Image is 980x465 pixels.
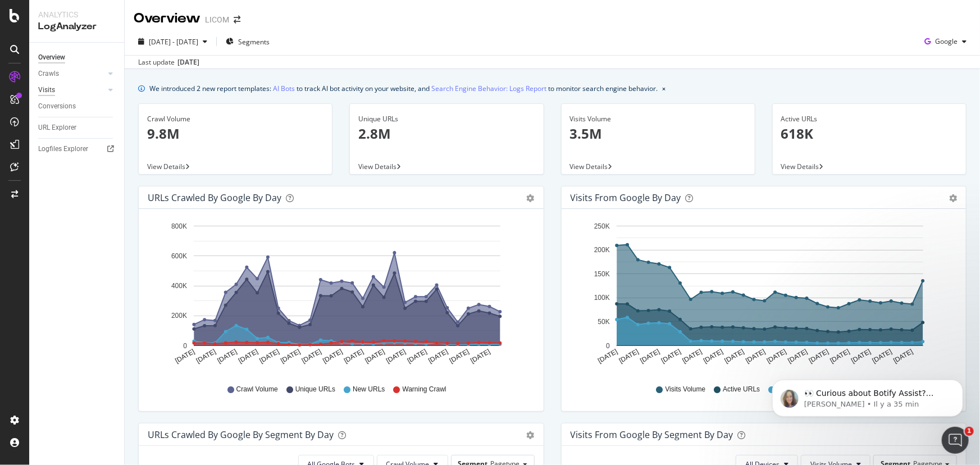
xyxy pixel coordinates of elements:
div: arrow-right-arrow-left [234,16,240,24]
span: Warning Crawl [403,385,446,394]
span: View Details [781,162,819,171]
div: Unique URLs [358,114,535,124]
text: [DATE] [385,348,407,365]
button: [DATE] - [DATE] [134,33,212,51]
button: close banner [659,80,668,97]
div: [DATE] [177,57,199,67]
text: 100K [594,294,609,302]
div: gear [527,431,535,439]
div: Visits [38,84,55,96]
text: [DATE] [427,348,449,365]
text: [DATE] [321,348,344,365]
text: 200K [594,247,609,254]
div: Analytics [38,9,115,20]
svg: A chart. [571,218,954,374]
text: [DATE] [660,348,682,365]
p: 9.8M [147,124,323,143]
text: [DATE] [406,348,429,365]
span: Crawl Volume [236,385,278,394]
text: [DATE] [237,348,259,365]
text: 0 [183,342,187,350]
span: View Details [147,162,185,171]
div: We introduced 2 new report templates: to track AI bot activity on your website, and to monitor se... [149,83,658,94]
text: 150K [594,270,609,278]
text: [DATE] [617,348,640,365]
span: 1 [965,427,974,436]
div: Overview [134,9,200,28]
span: View Details [570,162,608,171]
span: New URLs [353,385,385,394]
div: gear [527,194,535,202]
text: [DATE] [343,348,365,365]
text: [DATE] [174,348,196,365]
text: [DATE] [300,348,323,365]
div: Conversions [38,101,76,112]
text: 50K [598,318,609,326]
div: gear [949,194,957,202]
text: [DATE] [596,348,619,365]
text: 800K [171,222,187,230]
a: AI Bots [273,83,295,94]
p: 3.5M [570,124,746,143]
span: [DATE] - [DATE] [149,37,198,47]
div: Overview [38,52,65,63]
a: Overview [38,52,116,63]
div: URL Explorer [38,122,76,134]
iframe: Intercom live chat [942,427,969,454]
a: Logfiles Explorer [38,143,116,155]
text: [DATE] [258,348,281,365]
div: Last update [138,57,199,67]
span: Active URLs [723,385,760,394]
a: Search Engine Behavior: Logs Report [431,83,546,94]
div: URLs Crawled by Google by day [148,192,281,203]
text: 250K [594,222,609,230]
span: Unique URLs [295,385,335,394]
span: Visits Volume [666,385,706,394]
a: Visits [38,84,105,96]
text: 0 [606,342,610,350]
iframe: Intercom notifications message [755,356,980,435]
span: Segments [238,37,270,47]
span: Google [935,37,958,46]
div: URLs Crawled by Google By Segment By Day [148,429,334,440]
div: Active URLs [781,114,958,124]
text: [DATE] [639,348,661,365]
button: Segments [221,33,274,51]
p: 2.8M [358,124,535,143]
span: View Details [358,162,396,171]
text: [DATE] [470,348,492,365]
svg: A chart. [148,218,531,374]
div: Crawls [38,68,59,80]
div: Logfiles Explorer [38,143,88,155]
text: [DATE] [702,348,724,365]
button: Google [920,33,971,51]
div: Crawl Volume [147,114,323,124]
text: 200K [171,312,187,320]
text: [DATE] [216,348,239,365]
text: [DATE] [448,348,471,365]
text: [DATE] [681,348,703,365]
div: LogAnalyzer [38,20,115,33]
text: [DATE] [195,348,217,365]
a: URL Explorer [38,122,116,134]
text: 600K [171,252,187,260]
div: info banner [138,83,967,94]
div: LICOM [205,14,229,25]
div: Visits from Google by day [571,192,681,203]
a: Conversions [38,101,116,112]
text: [DATE] [723,348,745,365]
p: 618K [781,124,958,143]
text: 400K [171,282,187,290]
text: [DATE] [279,348,302,365]
text: [DATE] [364,348,386,365]
div: Visits from Google By Segment By Day [571,429,733,440]
a: Crawls [38,68,105,80]
div: Visits Volume [570,114,746,124]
